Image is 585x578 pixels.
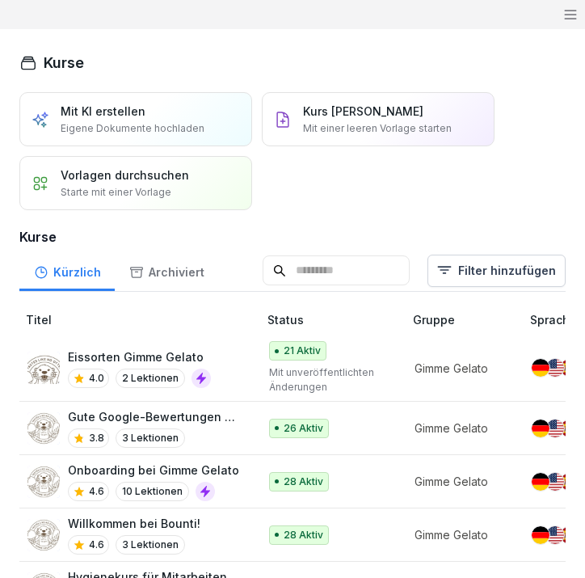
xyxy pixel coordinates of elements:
[116,428,185,448] p: 3 Lektionen
[27,412,60,445] img: pbhyoc9otu28u774gy5ovz9b.png
[284,528,323,542] p: 28 Aktiv
[415,473,504,490] p: Gimme Gelato
[269,365,387,394] p: Mit unveröffentlichten Änderungen
[284,475,323,489] p: 28 Aktiv
[415,526,504,543] p: Gimme Gelato
[19,250,115,291] a: Kürzlich
[68,348,211,365] p: Eissorten Gimme Gelato
[68,408,242,425] p: Gute Google-Bewertungen erhalten 🌟
[27,519,60,551] img: ah1qbu52n80eyvlo19tsdykk.png
[532,526,549,544] img: de.svg
[116,369,185,388] p: 2 Lektionen
[546,359,564,377] img: us.svg
[68,462,239,479] p: Onboarding bei Gimme Gelato
[61,185,171,200] p: Starte mit einer Vorlage
[413,311,524,328] p: Gruppe
[415,360,504,377] p: Gimme Gelato
[44,52,84,74] h1: Kurse
[26,311,261,328] p: Titel
[303,103,423,120] p: Kurs [PERSON_NAME]
[532,473,549,491] img: de.svg
[427,255,566,287] button: Filter hinzufügen
[546,526,564,544] img: us.svg
[27,352,60,384] img: p52xs7ylq7vmisini7vkow70.png
[267,311,406,328] p: Status
[61,103,145,120] p: Mit KI erstellen
[116,535,185,555] p: 3 Lektionen
[116,482,189,501] p: 10 Lektionen
[532,420,549,437] img: de.svg
[68,515,200,532] p: Willkommen bei Bounti!
[532,359,549,377] img: de.svg
[89,371,104,386] p: 4.0
[19,227,566,247] h3: Kurse
[89,431,104,445] p: 3.8
[546,420,564,437] img: us.svg
[415,420,504,437] p: Gimme Gelato
[546,473,564,491] img: us.svg
[61,167,189,184] p: Vorlagen durchsuchen
[284,344,321,358] p: 21 Aktiv
[89,538,104,552] p: 4.6
[89,484,104,499] p: 4.6
[115,250,218,291] a: Archiviert
[61,121,204,136] p: Eigene Dokumente hochladen
[27,466,60,498] img: lqekh1woslux80ab1co6sfi4.png
[303,121,452,136] p: Mit einer leeren Vorlage starten
[284,421,323,436] p: 26 Aktiv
